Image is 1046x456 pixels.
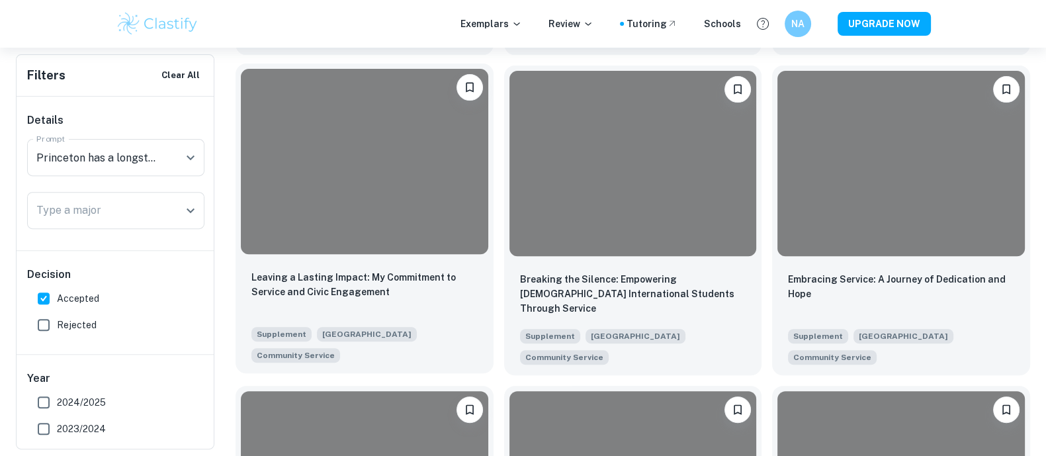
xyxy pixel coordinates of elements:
span: Supplement [788,329,848,343]
span: 2024/2025 [57,395,106,410]
a: BookmarkLeaving a Lasting Impact: My Commitment to Service and Civic EngagementSupplement[GEOGRAP... [236,66,494,375]
p: Leaving a Lasting Impact: My Commitment to Service and Civic Engagement [251,270,478,299]
label: Prompt [36,133,65,144]
span: [GEOGRAPHIC_DATA] [853,329,953,343]
button: Bookmark [724,396,751,423]
button: Bookmark [724,76,751,103]
button: NA [785,11,811,37]
h6: Details [27,113,204,128]
h6: Filters [27,66,65,85]
a: Tutoring [627,17,677,31]
span: Accepted [57,291,99,306]
img: Clastify logo [116,11,200,37]
h6: Decision [27,267,204,283]
span: Community Service [257,349,335,361]
p: Exemplars [460,17,522,31]
a: BookmarkBreaking the Silence: Empowering Chinese International Students Through ServiceSupplement... [504,66,762,375]
button: Bookmark [993,76,1020,103]
span: Supplement [251,327,312,342]
span: Princeton has a longstanding commitment to service and civic engagement. Tell us how your story i... [520,349,609,365]
p: Breaking the Silence: Empowering Chinese International Students Through Service [520,272,746,316]
p: Review [548,17,593,31]
a: Schools [704,17,741,31]
span: Community Service [525,351,603,363]
p: Embracing Service: A Journey of Dedication and Hope [788,272,1014,301]
h6: Year [27,371,204,387]
button: Bookmark [457,396,483,423]
span: 2023/2024 [57,422,106,436]
button: Open [181,201,200,220]
button: UPGRADE NOW [838,12,931,36]
span: Rejected [57,318,97,332]
span: [GEOGRAPHIC_DATA] [586,329,685,343]
span: Community Service [793,351,871,363]
button: Bookmark [457,74,483,101]
button: Clear All [158,66,203,85]
a: BookmarkEmbracing Service: A Journey of Dedication and HopeSupplement[GEOGRAPHIC_DATA]Princeton h... [772,66,1030,375]
span: Princeton has a longstanding commitment to service and civic engagement. Tell us how your story i... [251,347,340,363]
button: Open [181,148,200,167]
span: [GEOGRAPHIC_DATA] [317,327,417,342]
button: Help and Feedback [752,13,774,35]
button: Bookmark [993,396,1020,423]
h6: NA [790,17,805,31]
span: Princeton has a longstanding commitment to service and civic engagement. Tell us how your story i... [788,349,877,365]
span: Supplement [520,329,580,343]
